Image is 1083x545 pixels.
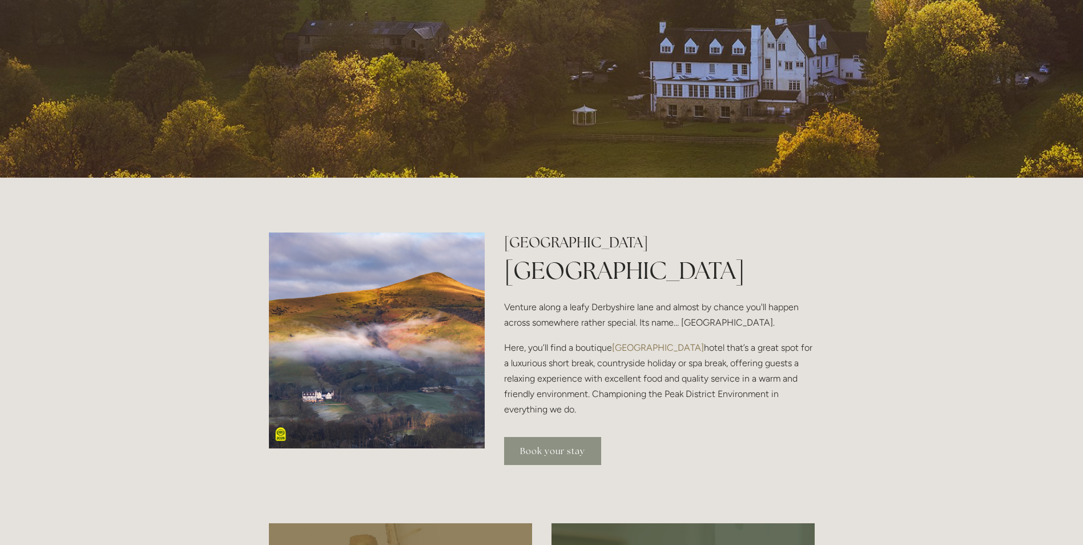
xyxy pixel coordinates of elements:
p: Venture along a leafy Derbyshire lane and almost by chance you'll happen across somewhere rather ... [504,299,814,330]
a: [GEOGRAPHIC_DATA] [612,342,704,353]
p: Here, you’ll find a boutique hotel that’s a great spot for a luxurious short break, countryside h... [504,340,814,418]
h2: [GEOGRAPHIC_DATA] [504,233,814,253]
h1: [GEOGRAPHIC_DATA] [504,254,814,287]
a: Book your stay [504,437,601,465]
